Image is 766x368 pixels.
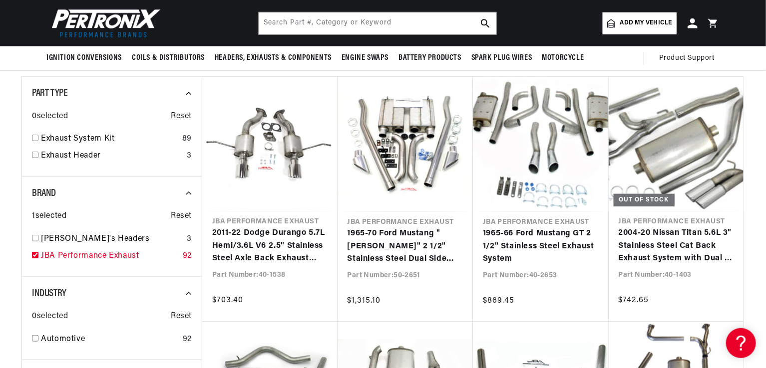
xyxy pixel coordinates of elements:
span: Engine Swaps [342,53,388,63]
a: Exhaust Header [41,150,183,163]
span: Spark Plug Wires [471,53,532,63]
span: Reset [171,110,192,123]
div: 3 [187,150,192,163]
span: Add my vehicle [620,18,672,28]
span: Industry [32,289,66,299]
button: search button [474,12,496,34]
div: 92 [183,333,192,346]
a: 2011-22 Dodge Durango 5.7L Hemi/3.6L V6 2.5" Stainless Steel Axle Back Exhaust System 4" Double W... [212,227,328,265]
summary: Ignition Conversions [46,46,127,70]
a: [PERSON_NAME]'s Headers [41,233,183,246]
span: Coils & Distributors [132,53,205,63]
a: Add my vehicle [603,12,677,34]
summary: Motorcycle [537,46,589,70]
div: 89 [182,133,192,146]
input: Search Part #, Category or Keyword [259,12,496,34]
span: 0 selected [32,110,68,123]
span: Motorcycle [542,53,584,63]
span: Reset [171,310,192,323]
span: Product Support [659,53,715,64]
summary: Product Support [659,46,720,70]
span: Ignition Conversions [46,53,122,63]
a: JBA Performance Exhaust [41,250,179,263]
span: Reset [171,210,192,223]
a: 1965-70 Ford Mustang "[PERSON_NAME]" 2 1/2" Stainless Steel Dual Side Exit Exhaust System [348,227,463,266]
span: Headers, Exhausts & Components [215,53,332,63]
summary: Spark Plug Wires [466,46,537,70]
span: Brand [32,188,56,198]
div: 3 [187,233,192,246]
span: 1 selected [32,210,66,223]
div: 92 [183,250,192,263]
summary: Headers, Exhausts & Components [210,46,337,70]
summary: Engine Swaps [337,46,393,70]
a: 1965-66 Ford Mustang GT 2 1/2" Stainless Steel Exhaust System [483,227,599,266]
span: Part Type [32,88,67,98]
summary: Coils & Distributors [127,46,210,70]
summary: Battery Products [393,46,466,70]
span: Battery Products [398,53,461,63]
a: Automotive [41,333,179,346]
a: Exhaust System Kit [41,133,178,146]
img: Pertronix [46,6,161,40]
span: 0 selected [32,310,68,323]
a: 2004-20 Nissan Titan 5.6L 3" Stainless Steel Cat Back Exhaust System with Dual 3 1/2" Tips Side R... [619,227,734,265]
